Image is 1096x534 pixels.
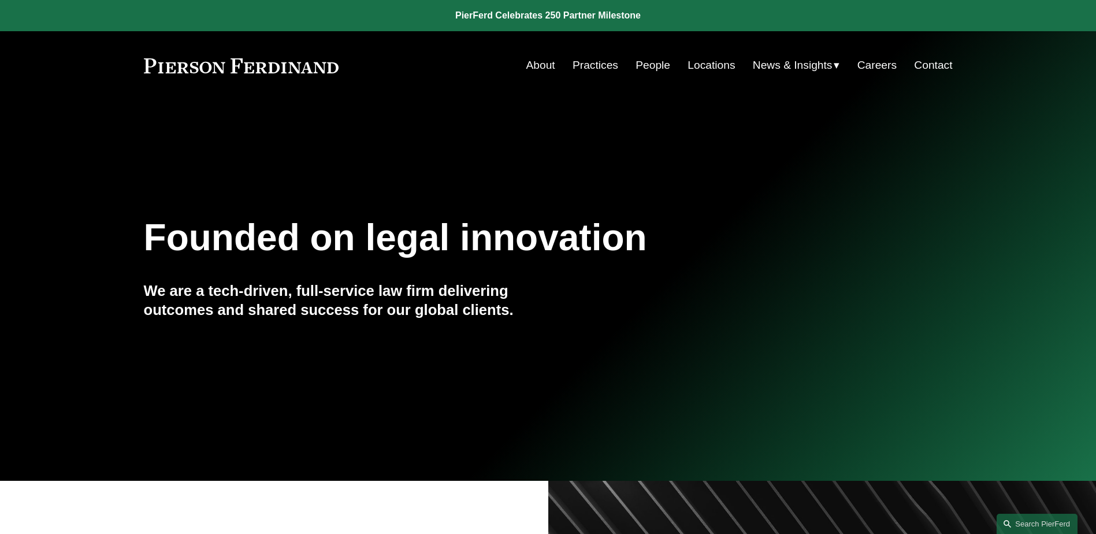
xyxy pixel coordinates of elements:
a: folder dropdown [753,54,840,76]
a: About [526,54,555,76]
a: Contact [914,54,952,76]
a: People [636,54,670,76]
a: Locations [688,54,735,76]
span: News & Insights [753,55,833,76]
h1: Founded on legal innovation [144,217,818,259]
a: Careers [857,54,897,76]
a: Search this site [997,514,1078,534]
a: Practices [573,54,618,76]
h4: We are a tech-driven, full-service law firm delivering outcomes and shared success for our global... [144,281,548,319]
